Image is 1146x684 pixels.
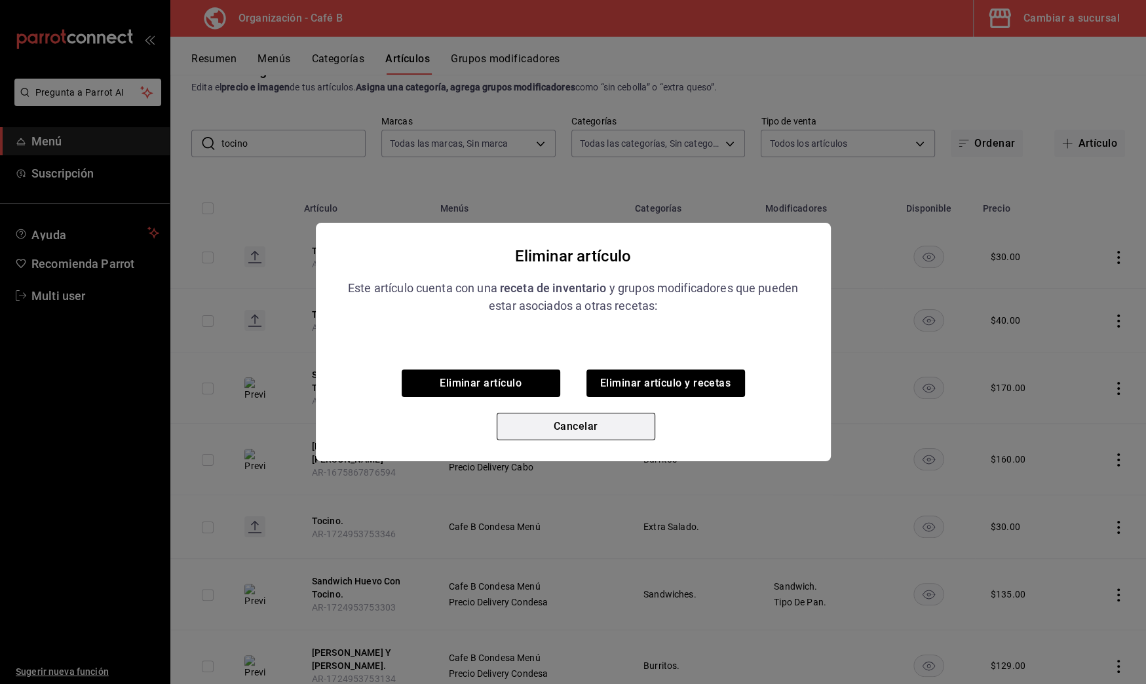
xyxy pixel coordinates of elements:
[316,233,831,279] h2: Eliminar artículo
[497,413,655,440] button: Cancelar
[586,370,745,397] button: Eliminar artículo y recetas
[402,370,560,397] button: Eliminar artículo
[500,281,607,295] span: receta de inventario
[347,279,799,314] div: Este artículo cuenta con una y grupos modificadores que pueden estar asociados a otras recetas:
